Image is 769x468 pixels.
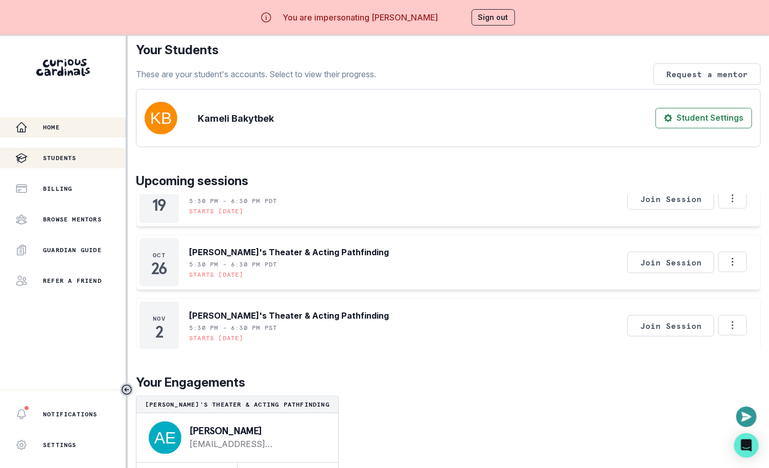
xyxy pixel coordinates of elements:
button: Join Session [627,315,714,337]
button: Sign out [472,9,515,26]
img: svg [149,421,181,454]
p: [PERSON_NAME] [190,426,322,436]
img: svg [145,102,177,135]
p: Your Engagements [136,373,761,392]
a: [EMAIL_ADDRESS][DOMAIN_NAME] [190,438,322,450]
p: [PERSON_NAME]'s Theater & Acting Pathfinding [189,309,389,322]
p: Home [43,123,60,131]
button: Options [718,315,747,336]
p: 2 [155,327,163,337]
p: Browse Mentors [43,215,102,224]
p: Starts [DATE] [189,271,244,279]
p: 19 [152,200,166,210]
p: Settings [43,441,77,449]
p: Starts [DATE] [189,334,244,342]
p: [PERSON_NAME]'s Theater & Acting Pathfinding [189,246,389,258]
p: Guardian Guide [43,246,102,254]
p: 5:30 PM - 6:30 PM PDT [189,260,277,269]
p: [PERSON_NAME]'s Theater & Acting Pathfinding [141,400,334,409]
div: Open Intercom Messenger [734,433,759,458]
button: Options [718,188,747,209]
p: 26 [151,263,167,274]
button: Open or close messaging widget [736,407,757,427]
p: You are impersonating [PERSON_NAME] [283,11,438,24]
img: Curious Cardinals Logo [36,59,90,76]
button: Join Session [627,252,714,273]
button: Join Session [627,188,714,210]
p: Kameli Bakytbek [198,112,274,125]
p: Oct [153,251,166,259]
p: Billing [43,185,72,193]
p: Your Students [136,41,761,59]
p: Refer a friend [43,277,102,285]
button: Request a mentor [654,63,761,85]
button: Student Settings [656,108,752,128]
p: Notifications [43,410,98,418]
p: 5:30 PM - 6:30 PM PST [189,324,277,332]
button: Options [718,252,747,272]
p: Starts [DATE] [189,207,244,215]
p: Upcoming sessions [136,172,761,190]
button: Toggle sidebar [120,383,133,396]
p: Students [43,154,77,162]
p: 5:30 PM - 6:30 PM PDT [189,197,277,205]
p: Nov [153,315,166,323]
p: These are your student's accounts. Select to view their progress. [136,68,376,80]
